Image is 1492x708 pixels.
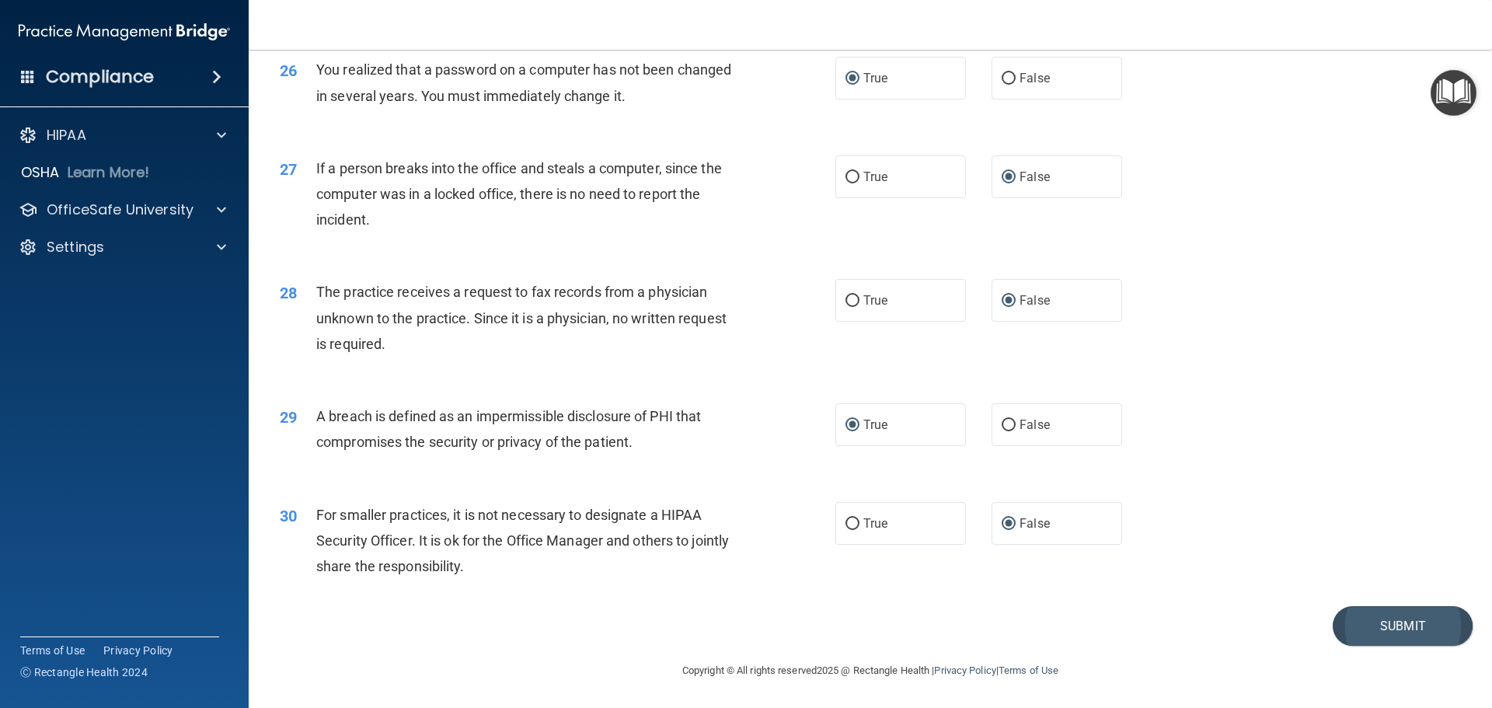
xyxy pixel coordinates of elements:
[863,71,887,85] span: True
[280,160,297,179] span: 27
[46,66,154,88] h4: Compliance
[280,284,297,302] span: 28
[845,420,859,431] input: True
[1002,518,1016,530] input: False
[19,238,226,256] a: Settings
[845,295,859,307] input: True
[1002,73,1016,85] input: False
[20,664,148,680] span: Ⓒ Rectangle Health 2024
[19,126,226,145] a: HIPAA
[863,169,887,184] span: True
[47,201,193,219] p: OfficeSafe University
[999,664,1058,676] a: Terms of Use
[103,643,173,658] a: Privacy Policy
[845,518,859,530] input: True
[316,284,727,351] span: The practice receives a request to fax records from a physician unknown to the practice. Since it...
[21,163,60,182] p: OSHA
[934,664,995,676] a: Privacy Policy
[863,293,887,308] span: True
[20,643,85,658] a: Terms of Use
[19,16,230,47] img: PMB logo
[1020,71,1050,85] span: False
[1020,417,1050,432] span: False
[1002,420,1016,431] input: False
[47,238,104,256] p: Settings
[68,163,150,182] p: Learn More!
[845,172,859,183] input: True
[1020,516,1050,531] span: False
[316,408,701,450] span: A breach is defined as an impermissible disclosure of PHI that compromises the security or privac...
[1414,601,1473,660] iframe: Drift Widget Chat Controller
[19,201,226,219] a: OfficeSafe University
[1020,293,1050,308] span: False
[1002,172,1016,183] input: False
[1333,606,1473,646] button: Submit
[280,507,297,525] span: 30
[316,61,731,103] span: You realized that a password on a computer has not been changed in several years. You must immedi...
[280,408,297,427] span: 29
[863,516,887,531] span: True
[47,126,86,145] p: HIPAA
[845,73,859,85] input: True
[1431,70,1476,116] button: Open Resource Center
[280,61,297,80] span: 26
[316,160,722,228] span: If a person breaks into the office and steals a computer, since the computer was in a locked offi...
[863,417,887,432] span: True
[587,646,1154,696] div: Copyright © All rights reserved 2025 @ Rectangle Health | |
[1002,295,1016,307] input: False
[316,507,729,574] span: For smaller practices, it is not necessary to designate a HIPAA Security Officer. It is ok for th...
[1020,169,1050,184] span: False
